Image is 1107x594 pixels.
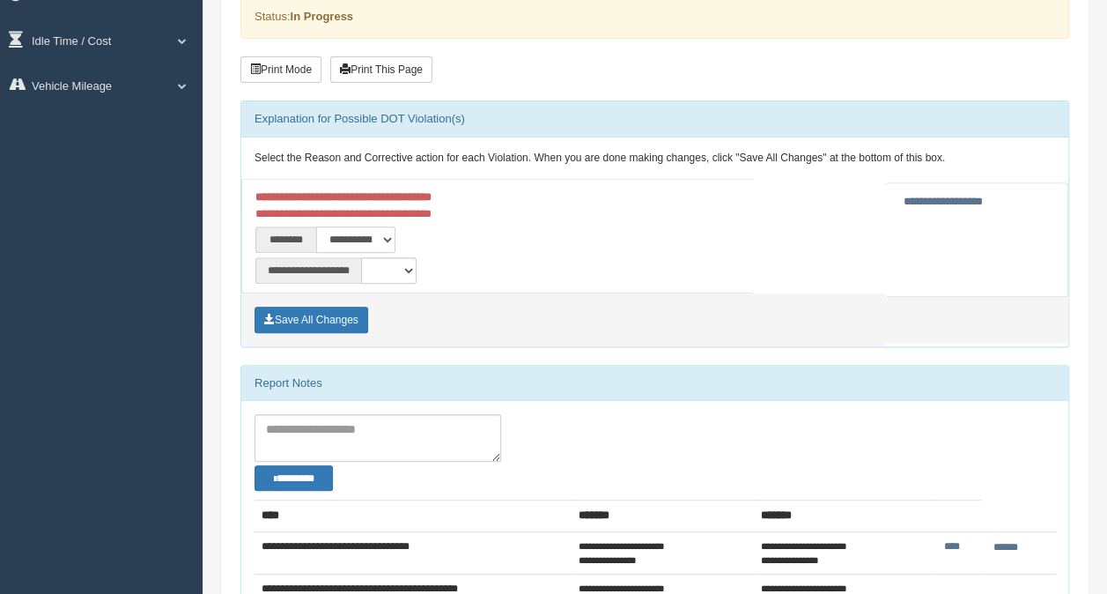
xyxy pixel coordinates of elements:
[255,307,368,333] button: Save
[241,137,1068,180] div: Select the Reason and Corrective action for each Violation. When you are done making changes, cli...
[241,101,1068,137] div: Explanation for Possible DOT Violation(s)
[290,10,353,23] strong: In Progress
[255,465,333,491] button: Change Filter Options
[241,366,1068,401] div: Report Notes
[240,56,321,83] button: Print Mode
[330,56,432,83] button: Print This Page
